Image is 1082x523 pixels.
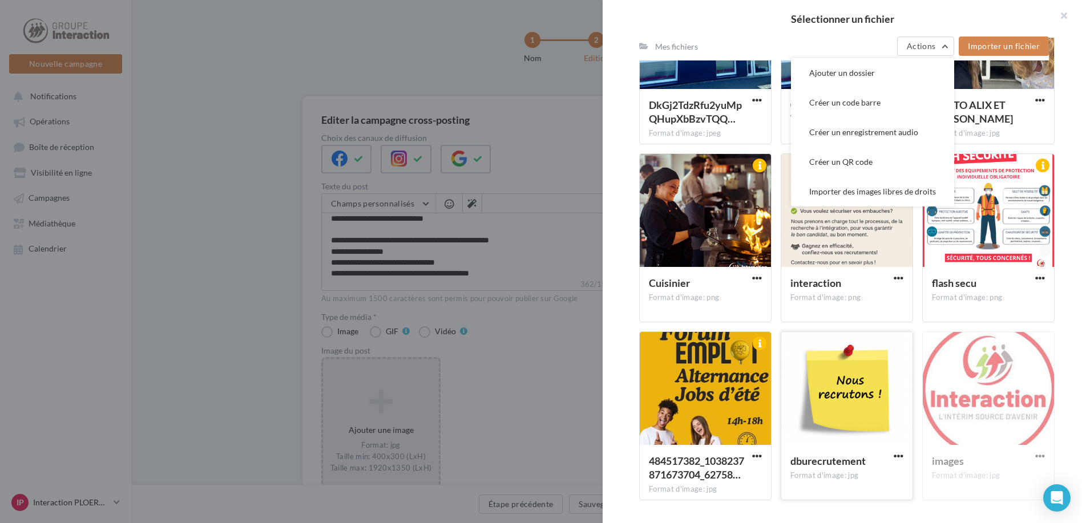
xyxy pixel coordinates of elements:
[649,293,762,303] div: Format d'image: png
[932,99,1013,125] span: PHOTO ALIX ET LOUISE
[649,128,762,139] div: Format d'image: jpeg
[791,117,954,147] button: Créer un enregistrement audio
[932,277,976,289] span: flash secu
[621,14,1064,24] h2: Sélectionner un fichier
[897,37,954,56] button: Actions
[959,37,1049,56] button: Importer un fichier
[932,128,1045,139] div: Format d'image: jpg
[649,99,742,125] span: DkGj2TdzRfu2yuMpQHupXbBzvTQQkmd3XA_2Z9bq2EHgLIg9Ht5VfbK-dGohvglD3jKaQ7Oc3aMuFOC5TQ=s0
[968,41,1040,51] span: Importer un fichier
[790,455,866,467] span: dburecrutement
[790,99,889,125] span: 0rxZaa5dyb8SPixn_UWiyKQxHJeKzzKI_cbi_M4f3P9lX9pGpVkEiTf_jHGQMl0LDPUud_wH0Ie8DhZG7Q=s0
[790,277,841,289] span: interaction
[791,88,954,117] button: Créer un code barre
[649,455,744,481] span: 484517382_1038237871673704_6275807397340133452_n
[655,41,698,52] div: Mes fichiers
[932,293,1045,303] div: Format d'image: png
[907,41,935,51] span: Actions
[790,128,903,139] div: Format d'image: jpeg
[790,293,903,303] div: Format d'image: png
[1043,484,1071,512] div: Open Intercom Messenger
[649,484,762,494] div: Format d'image: jpg
[790,471,903,481] div: Format d'image: jpg
[649,277,690,289] span: Cuisinier
[791,58,954,88] button: Ajouter un dossier
[791,177,954,206] button: Importer des images libres de droits
[791,147,954,177] button: Créer un QR code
